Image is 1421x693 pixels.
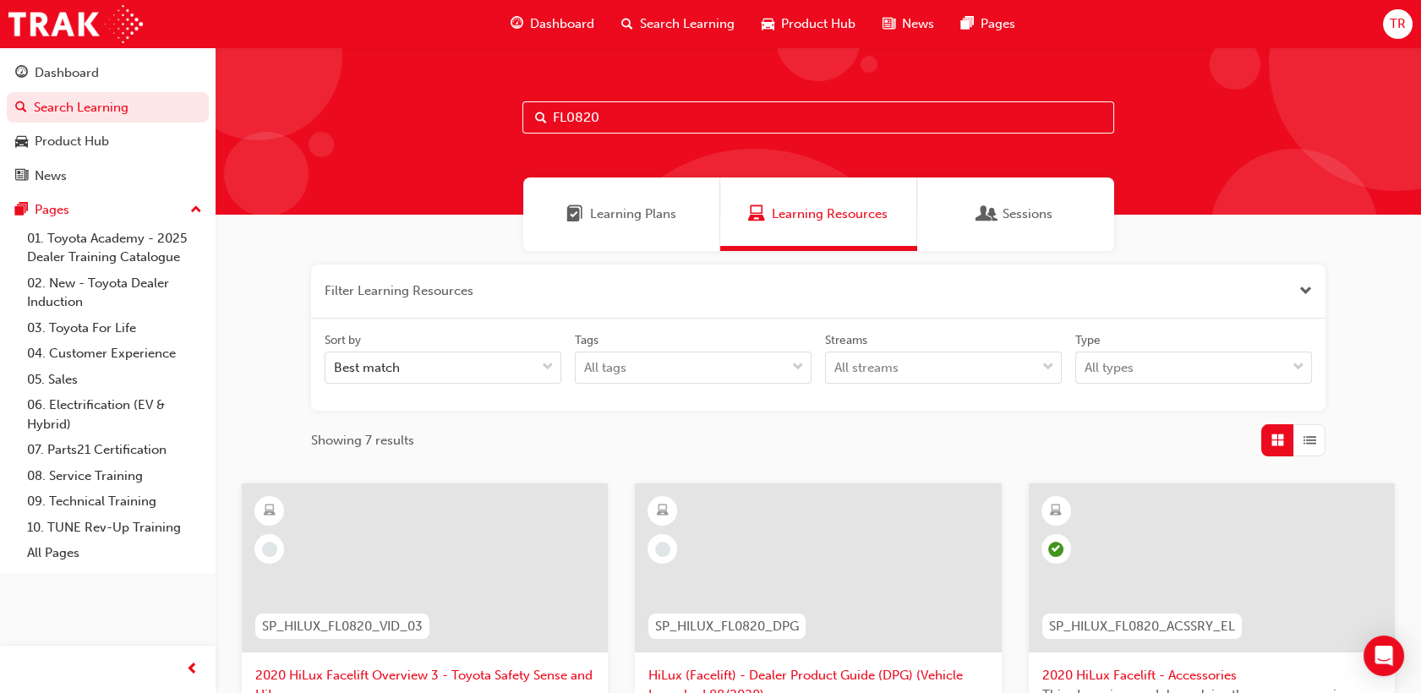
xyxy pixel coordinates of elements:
a: 04. Customer Experience [20,341,209,367]
span: news-icon [15,169,28,184]
a: 10. TUNE Rev-Up Training [20,515,209,541]
a: Learning PlansLearning Plans [523,177,720,251]
button: TR [1383,9,1413,39]
span: learningResourceType_ELEARNING-icon [1050,500,1062,522]
a: 01. Toyota Academy - 2025 Dealer Training Catalogue [20,226,209,270]
span: 2020 HiLux Facelift - Accessories [1042,666,1381,685]
div: Tags [575,332,598,349]
a: 06. Electrification (EV & Hybrid) [20,392,209,437]
span: Learning Resources [772,205,888,224]
span: Grid [1271,431,1284,450]
div: Dashboard [35,63,99,83]
span: car-icon [762,14,774,35]
span: Sessions [979,205,996,224]
span: down-icon [792,357,804,379]
a: SessionsSessions [917,177,1114,251]
div: Streams [825,332,867,349]
span: Product Hub [781,14,855,34]
a: 09. Technical Training [20,488,209,515]
a: car-iconProduct Hub [748,7,869,41]
a: news-iconNews [869,7,948,41]
div: Type [1075,332,1101,349]
span: Pages [981,14,1015,34]
a: Search Learning [7,92,209,123]
span: prev-icon [186,659,199,680]
span: pages-icon [961,14,974,35]
div: Open Intercom Messenger [1364,636,1404,676]
div: Best match [334,358,400,378]
span: SP_HILUX_FL0820_VID_03 [262,617,423,636]
a: pages-iconPages [948,7,1029,41]
a: 07. Parts21 Certification [20,437,209,463]
span: Search Learning [640,14,735,34]
span: News [902,14,934,34]
button: DashboardSearch LearningProduct HubNews [7,54,209,194]
span: List [1303,431,1316,450]
span: Showing 7 results [311,431,414,450]
a: News [7,161,209,192]
div: Sort by [325,332,361,349]
button: Pages [7,194,209,226]
label: tagOptions [575,332,812,385]
span: down-icon [1042,357,1054,379]
div: All streams [834,358,899,378]
img: Trak [8,5,143,43]
a: 05. Sales [20,367,209,393]
div: News [35,166,67,186]
span: learningRecordVerb_COMPLETE-icon [1048,542,1063,557]
span: guage-icon [15,66,28,81]
a: 03. Toyota For Life [20,315,209,341]
span: learningResourceType_ELEARNING-icon [657,500,669,522]
div: Product Hub [35,132,109,151]
a: Learning ResourcesLearning Resources [720,177,917,251]
span: SP_HILUX_FL0820_ACSSRY_EL [1049,617,1235,636]
a: Product Hub [7,126,209,157]
span: pages-icon [15,203,28,218]
span: search-icon [15,101,27,116]
a: search-iconSearch Learning [608,7,748,41]
input: Search... [522,101,1114,134]
div: All types [1085,358,1134,378]
span: Search [535,108,547,128]
span: down-icon [542,357,554,379]
div: Pages [35,200,69,220]
span: Learning Plans [566,205,583,224]
div: All tags [584,358,626,378]
a: All Pages [20,540,209,566]
span: guage-icon [511,14,523,35]
span: learningRecordVerb_NONE-icon [655,542,670,557]
span: learningRecordVerb_NONE-icon [262,542,277,557]
span: Learning Resources [748,205,765,224]
span: SP_HILUX_FL0820_DPG [655,617,799,636]
span: TR [1390,14,1406,34]
button: Close the filter [1299,281,1312,301]
span: car-icon [15,134,28,150]
span: news-icon [883,14,895,35]
span: Dashboard [530,14,594,34]
a: 02. New - Toyota Dealer Induction [20,270,209,315]
span: down-icon [1293,357,1304,379]
span: search-icon [621,14,633,35]
span: up-icon [190,199,202,221]
span: Learning Plans [590,205,676,224]
a: guage-iconDashboard [497,7,608,41]
span: learningResourceType_ELEARNING-icon [264,500,276,522]
span: Sessions [1003,205,1052,224]
a: Dashboard [7,57,209,89]
a: 08. Service Training [20,463,209,489]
